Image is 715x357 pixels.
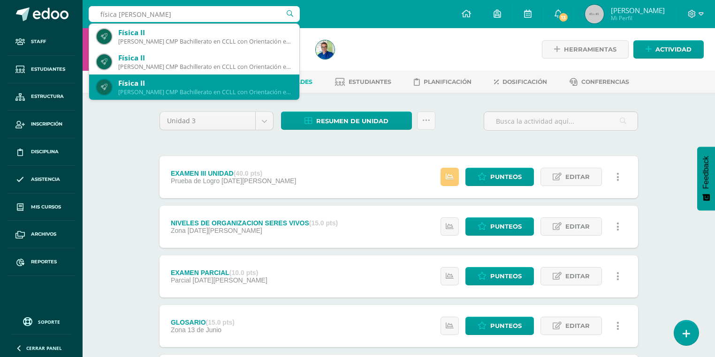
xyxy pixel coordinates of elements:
[31,231,56,238] span: Archivos
[38,319,60,325] span: Soporte
[565,168,590,186] span: Editar
[118,53,292,63] div: Física II
[171,170,296,177] div: EXAMEN III UNIDAD
[31,258,57,266] span: Reportes
[171,326,186,334] span: Zona
[424,78,472,85] span: Planificación
[8,166,75,193] a: Asistencia
[502,78,547,85] span: Dosificación
[193,276,267,284] span: [DATE][PERSON_NAME]
[8,28,75,56] a: Staff
[31,66,65,73] span: Estudiantes
[494,74,547,89] a: Dosificación
[490,218,522,235] span: Punteos
[229,269,258,276] strong: (10.0 pts)
[118,37,292,45] div: [PERSON_NAME] CMP Bachillerato en CCLL con Orientación en Computación 'A'
[26,345,62,351] span: Cerrar panel
[490,317,522,335] span: Punteos
[465,168,534,186] a: Punteos
[465,317,534,335] a: Punteos
[234,170,262,177] strong: (40.0 pts)
[171,219,338,227] div: NIVELES DE ORGANIZACION SERES VIVOS
[349,78,391,85] span: Estudiantes
[8,56,75,83] a: Estudiantes
[414,74,472,89] a: Planificación
[171,276,191,284] span: Parcial
[31,93,64,100] span: Estructura
[558,12,569,22] span: 13
[31,176,60,183] span: Asistencia
[465,217,534,236] a: Punteos
[542,40,629,59] a: Herramientas
[564,41,616,58] span: Herramientas
[31,120,62,128] span: Inscripción
[8,193,75,221] a: Mis cursos
[565,268,590,285] span: Editar
[160,112,273,130] a: Unidad 3
[585,5,604,23] img: 45x45
[206,319,235,326] strong: (15.0 pts)
[31,203,61,211] span: Mis cursos
[316,40,335,59] img: a16637801c4a6befc1e140411cafe4ae.png
[118,88,292,96] div: [PERSON_NAME] CMP Bachillerato en CCLL con Orientación en Computación 'B'
[188,227,262,234] span: [DATE][PERSON_NAME]
[8,248,75,276] a: Reportes
[611,14,665,22] span: Mi Perfil
[570,74,629,89] a: Conferencias
[188,326,221,334] span: 13 de Junio
[118,78,292,88] div: Física II
[281,112,412,130] a: Resumen de unidad
[702,156,710,189] span: Feedback
[611,6,665,15] span: [PERSON_NAME]
[171,319,235,326] div: GLOSARIO
[8,221,75,248] a: Archivos
[118,28,292,37] div: Física II
[581,78,629,85] span: Conferencias
[490,168,522,186] span: Punteos
[633,40,704,59] a: Actividad
[11,315,71,327] a: Soporte
[89,6,300,22] input: Busca un usuario...
[484,112,638,130] input: Busca la actividad aquí...
[171,269,267,276] div: EXAMEN PARCIAL
[697,147,715,210] button: Feedback - Mostrar encuesta
[221,177,296,185] span: [DATE][PERSON_NAME]
[171,227,186,234] span: Zona
[167,112,248,130] span: Unidad 3
[31,148,59,156] span: Disciplina
[309,219,338,227] strong: (15.0 pts)
[565,218,590,235] span: Editar
[490,268,522,285] span: Punteos
[8,138,75,166] a: Disciplina
[655,41,692,58] span: Actividad
[565,317,590,335] span: Editar
[118,63,292,71] div: [PERSON_NAME] CMP Bachillerato en CCLL con Orientación en Computación 'D'
[8,83,75,111] a: Estructura
[335,74,391,89] a: Estudiantes
[8,111,75,138] a: Inscripción
[171,177,220,185] span: Prueba de Logro
[465,267,534,285] a: Punteos
[316,112,388,130] span: Resumen de unidad
[31,38,46,45] span: Staff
